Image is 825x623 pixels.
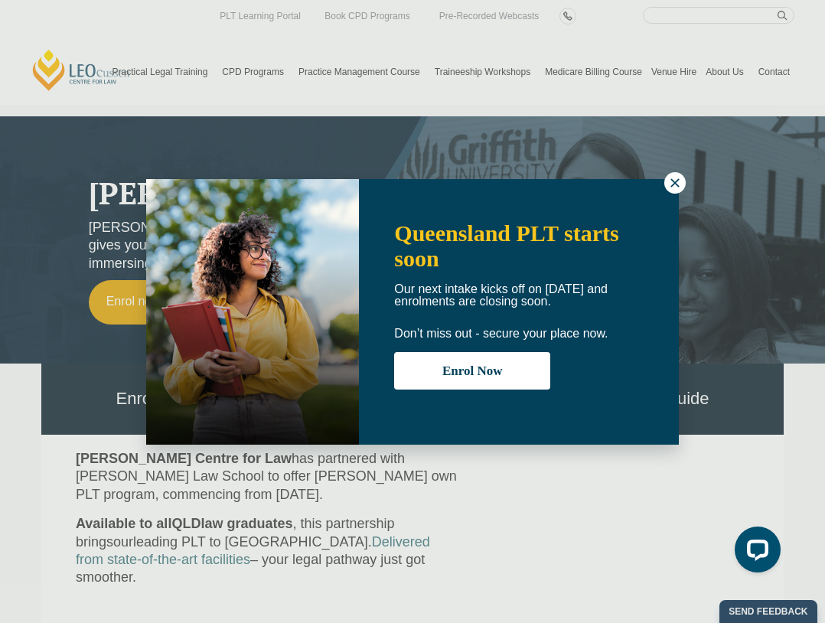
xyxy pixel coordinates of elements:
iframe: LiveChat chat widget [722,520,787,585]
button: Enrol Now [394,352,550,390]
span: Queensland PLT starts soon [394,220,618,271]
img: Woman in yellow blouse holding folders looking to the right and smiling [146,179,359,445]
span: Don’t miss out - secure your place now. [394,327,608,340]
span: Our next intake kicks off on [DATE] and enrolments are closing soon. [394,282,608,308]
button: Close [664,172,686,194]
